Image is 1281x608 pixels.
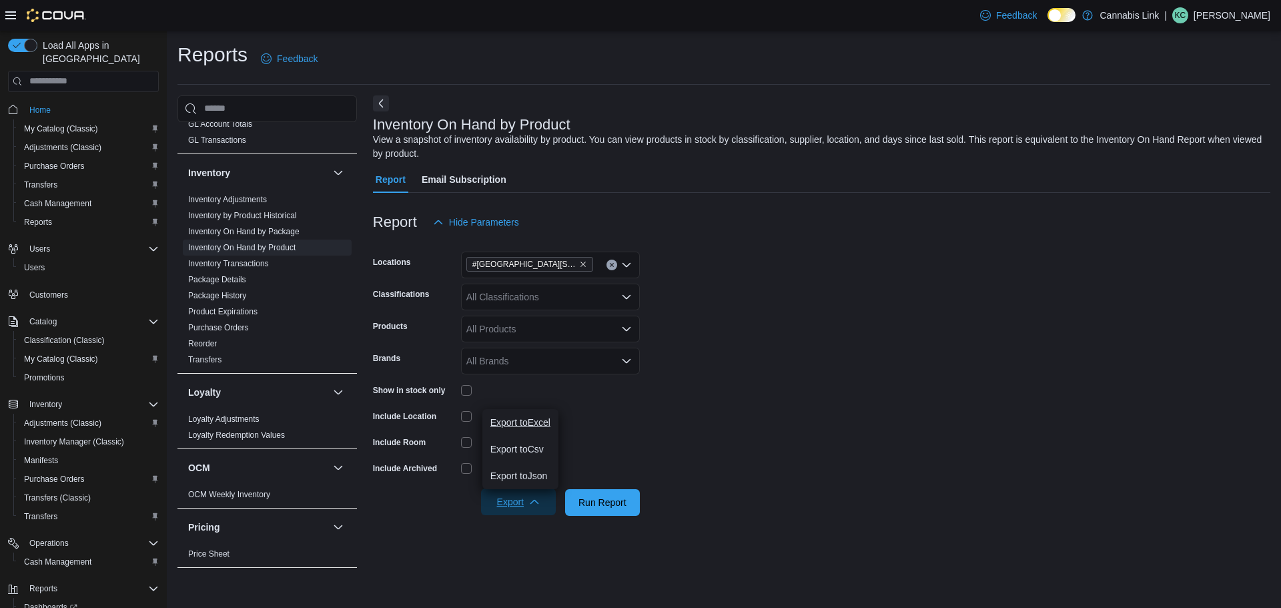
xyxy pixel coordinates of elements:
a: Inventory Transactions [188,259,269,268]
button: Purchase Orders [13,470,164,489]
button: Transfers [13,507,164,526]
span: Run Report [578,496,626,509]
button: OCM [188,461,328,475]
a: Feedback [256,45,323,72]
span: Purchase Orders [188,322,249,333]
span: Users [24,262,45,273]
span: Feedback [996,9,1037,22]
span: Reorder [188,338,217,349]
a: Loyalty Adjustments [188,414,260,424]
span: Inventory [24,396,159,412]
a: Product Expirations [188,307,258,316]
span: Reports [24,581,159,597]
div: Finance [177,116,357,154]
button: Inventory Manager (Classic) [13,432,164,451]
span: Inventory On Hand by Product [188,242,296,253]
button: Operations [3,534,164,553]
button: Reports [24,581,63,597]
span: Report [376,166,406,193]
button: Transfers [13,176,164,194]
button: Classification (Classic) [13,331,164,350]
span: Operations [29,538,69,549]
button: Cash Management [13,553,164,571]
button: Loyalty [188,386,328,399]
button: OCM [330,460,346,476]
a: Feedback [975,2,1042,29]
div: Pricing [177,546,357,567]
span: Transfers (Classic) [19,490,159,506]
a: Transfers (Classic) [19,490,96,506]
a: Price Sheet [188,549,230,559]
span: Promotions [24,372,65,383]
span: Manifests [19,452,159,469]
button: Pricing [330,519,346,535]
button: Export [481,489,556,515]
span: Hide Parameters [449,216,519,229]
span: Customers [29,290,68,300]
h3: Report [373,214,417,230]
a: Inventory On Hand by Product [188,243,296,252]
span: Transfers (Classic) [24,493,91,503]
button: Inventory [188,166,328,180]
div: Loyalty [177,411,357,448]
label: Include Location [373,411,436,422]
h3: Inventory [188,166,230,180]
span: Export [489,489,548,515]
span: Users [19,260,159,276]
button: Pricing [188,521,328,534]
span: Transfers [24,180,57,190]
h1: Reports [177,41,248,68]
span: Purchase Orders [19,471,159,487]
span: Cash Management [19,554,159,570]
button: Home [3,100,164,119]
span: GL Transactions [188,135,246,145]
button: Adjustments (Classic) [13,138,164,157]
span: Adjustments (Classic) [24,142,101,153]
button: Catalog [24,314,62,330]
button: Adjustments (Classic) [13,414,164,432]
a: GL Account Totals [188,119,252,129]
span: Inventory Transactions [188,258,269,269]
button: Users [3,240,164,258]
span: Manifests [24,455,58,466]
span: Catalog [24,314,159,330]
h3: Pricing [188,521,220,534]
span: Product Expirations [188,306,258,317]
a: Cash Management [19,554,97,570]
a: My Catalog (Classic) [19,351,103,367]
label: Brands [373,353,400,364]
button: Export toJson [482,463,558,489]
span: #1 1175 Hyde Park Road, Unit 2B [466,257,593,272]
span: Promotions [19,370,159,386]
a: Transfers [19,509,63,525]
span: My Catalog (Classic) [19,121,159,137]
a: Purchase Orders [19,158,90,174]
a: Package Details [188,275,246,284]
button: Open list of options [621,356,632,366]
p: Cannabis Link [1100,7,1159,23]
span: OCM Weekly Inventory [188,489,270,500]
span: Package Details [188,274,246,285]
label: Classifications [373,289,430,300]
span: Cash Management [19,196,159,212]
a: Customers [24,287,73,303]
button: Cash Management [13,194,164,213]
span: Adjustments (Classic) [24,418,101,428]
h3: Inventory On Hand by Product [373,117,570,133]
span: Users [29,244,50,254]
a: Home [24,102,56,118]
a: Users [19,260,50,276]
button: My Catalog (Classic) [13,119,164,138]
a: Adjustments (Classic) [19,415,107,431]
span: Reports [29,583,57,594]
a: Promotions [19,370,70,386]
a: Cash Management [19,196,97,212]
span: Reports [19,214,159,230]
a: Inventory Manager (Classic) [19,434,129,450]
button: Reports [13,213,164,232]
span: KC [1175,7,1186,23]
span: Inventory [29,399,62,410]
p: [PERSON_NAME] [1194,7,1270,23]
a: Loyalty Redemption Values [188,430,285,440]
button: Inventory [330,165,346,181]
